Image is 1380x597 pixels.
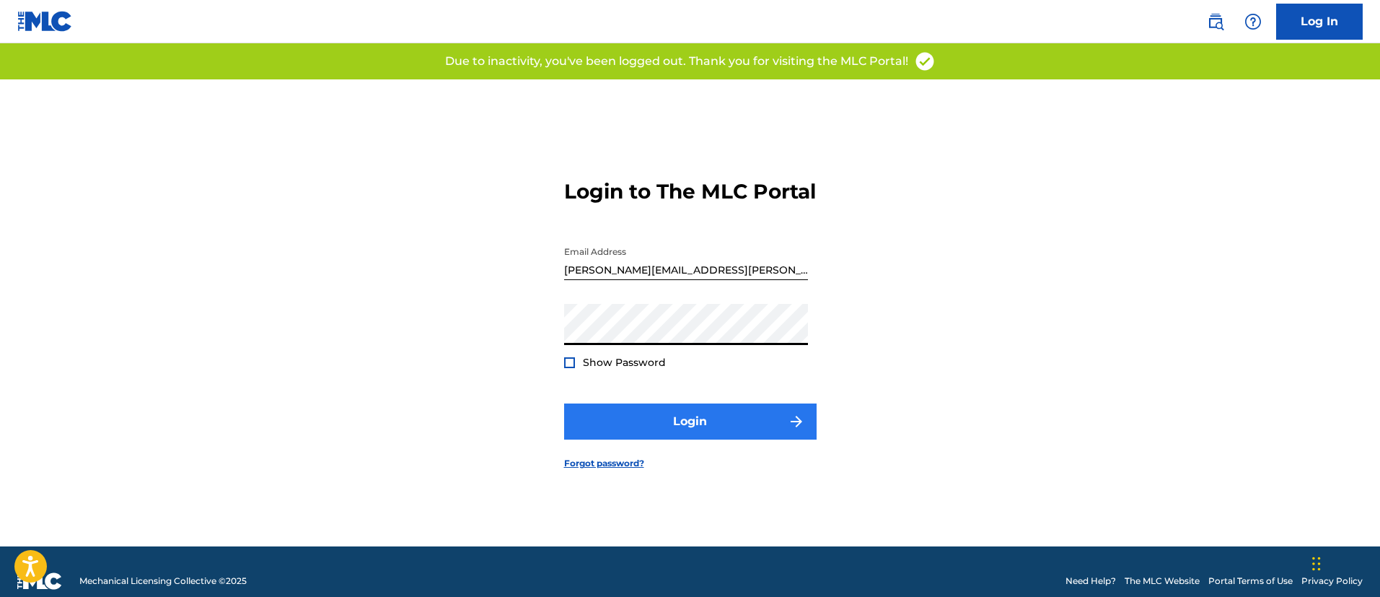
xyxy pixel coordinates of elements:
[1207,13,1224,30] img: search
[1244,13,1262,30] img: help
[564,179,816,204] h3: Login to The MLC Portal
[1208,575,1293,588] a: Portal Terms of Use
[1239,7,1267,36] div: Help
[564,404,817,440] button: Login
[1301,575,1363,588] a: Privacy Policy
[914,51,936,72] img: access
[1125,575,1200,588] a: The MLC Website
[1065,575,1116,588] a: Need Help?
[583,356,666,369] span: Show Password
[1312,542,1321,585] div: Arrastrar
[79,575,247,588] span: Mechanical Licensing Collective © 2025
[17,572,62,590] img: logo
[1308,528,1380,597] div: Widget de chat
[1276,4,1363,40] a: Log In
[445,53,908,70] p: Due to inactivity, you've been logged out. Thank you for visiting the MLC Portal!
[17,11,73,32] img: MLC Logo
[564,457,644,470] a: Forgot password?
[1201,7,1230,36] a: Public Search
[1308,528,1380,597] iframe: Chat Widget
[788,413,805,430] img: f7272a7cc735f4ea7f67.svg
